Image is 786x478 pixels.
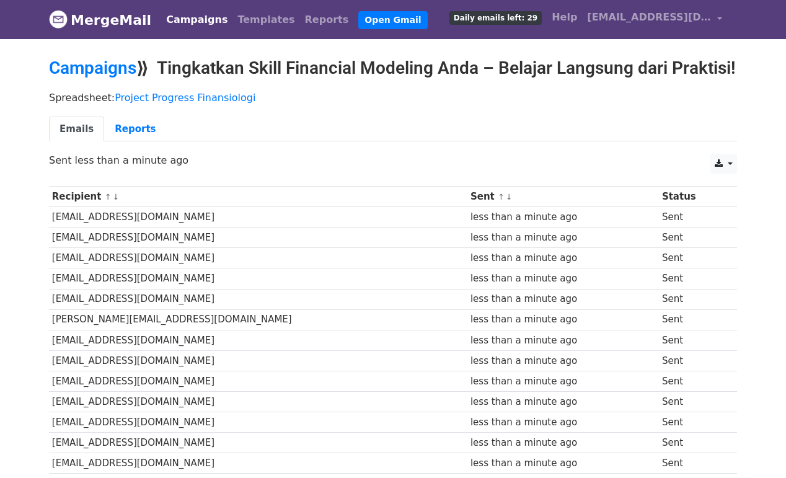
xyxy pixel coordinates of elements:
td: [EMAIL_ADDRESS][DOMAIN_NAME] [49,371,467,391]
td: [EMAIL_ADDRESS][DOMAIN_NAME] [49,289,467,309]
a: Campaigns [49,58,136,78]
div: less than a minute ago [470,231,656,245]
div: less than a minute ago [470,436,656,450]
td: [EMAIL_ADDRESS][DOMAIN_NAME] [49,453,467,474]
th: Status [659,187,727,207]
a: Help [547,5,582,30]
a: Daily emails left: 29 [444,5,547,30]
span: [EMAIL_ADDRESS][DOMAIN_NAME] [587,10,711,25]
th: Sent [467,187,659,207]
td: Sent [659,330,727,350]
td: Sent [659,412,727,433]
a: ↑ [498,192,505,201]
img: MergeMail logo [49,10,68,29]
a: Open Gmail [358,11,427,29]
td: Sent [659,433,727,453]
td: Sent [659,207,727,228]
span: Daily emails left: 29 [449,11,542,25]
div: less than a minute ago [470,251,656,265]
a: Reports [300,7,354,32]
td: [EMAIL_ADDRESS][DOMAIN_NAME] [49,412,467,433]
h2: ⟫ Tingkatkan Skill Financial Modeling Anda – Belajar Langsung dari Praktisi! [49,58,737,79]
a: ↑ [105,192,112,201]
td: [EMAIL_ADDRESS][DOMAIN_NAME] [49,350,467,371]
td: Sent [659,289,727,309]
a: ↓ [506,192,513,201]
td: Sent [659,268,727,289]
div: less than a minute ago [470,395,656,409]
td: Sent [659,309,727,330]
td: Sent [659,453,727,474]
div: less than a minute ago [470,334,656,348]
div: less than a minute ago [470,292,656,306]
div: less than a minute ago [470,415,656,430]
td: Sent [659,228,727,248]
a: [EMAIL_ADDRESS][DOMAIN_NAME] [582,5,727,34]
a: Templates [232,7,299,32]
a: Campaigns [161,7,232,32]
td: Sent [659,350,727,371]
td: [EMAIL_ADDRESS][DOMAIN_NAME] [49,433,467,453]
a: Project Progress Finansiologi [115,92,255,104]
td: [EMAIL_ADDRESS][DOMAIN_NAME] [49,268,467,289]
div: less than a minute ago [470,374,656,389]
td: Sent [659,392,727,412]
td: [EMAIL_ADDRESS][DOMAIN_NAME] [49,207,467,228]
div: less than a minute ago [470,272,656,286]
td: [EMAIL_ADDRESS][DOMAIN_NAME] [49,248,467,268]
td: [EMAIL_ADDRESS][DOMAIN_NAME] [49,392,467,412]
td: [PERSON_NAME][EMAIL_ADDRESS][DOMAIN_NAME] [49,309,467,330]
a: MergeMail [49,7,151,33]
a: ↓ [112,192,119,201]
td: Sent [659,371,727,391]
div: less than a minute ago [470,312,656,327]
div: less than a minute ago [470,210,656,224]
div: less than a minute ago [470,456,656,471]
p: Sent less than a minute ago [49,154,737,167]
p: Spreadsheet: [49,91,737,104]
a: Emails [49,117,104,142]
td: [EMAIL_ADDRESS][DOMAIN_NAME] [49,330,467,350]
a: Reports [104,117,166,142]
div: less than a minute ago [470,354,656,368]
td: [EMAIL_ADDRESS][DOMAIN_NAME] [49,228,467,248]
th: Recipient [49,187,467,207]
td: Sent [659,248,727,268]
